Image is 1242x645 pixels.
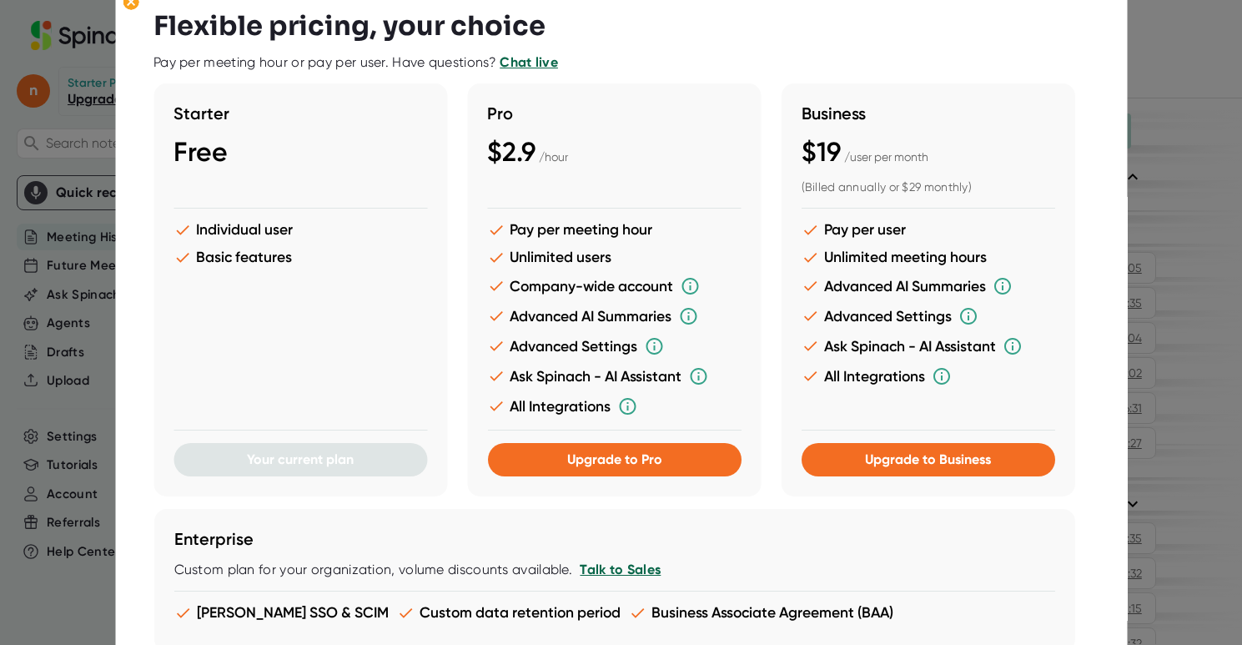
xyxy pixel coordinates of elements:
[487,221,741,239] li: Pay per meeting hour
[801,306,1054,326] li: Advanced Settings
[487,443,741,476] button: Upgrade to Pro
[396,604,620,622] li: Custom data retention period
[173,562,1054,578] div: Custom plan for your organization, volume discounts available.
[173,103,427,123] h3: Starter
[173,529,1054,549] h3: Enterprise
[173,443,427,476] button: Your current plan
[153,54,558,71] div: Pay per meeting hour or pay per user. Have questions?
[487,103,741,123] h3: Pro
[580,562,661,577] a: Talk to Sales
[487,396,741,416] li: All Integrations
[628,604,893,622] li: Business Associate Agreement (BAA)
[487,336,741,356] li: Advanced Settings
[539,150,568,164] span: / hour
[801,103,1054,123] h3: Business
[173,221,427,239] li: Individual user
[1185,588,1225,628] iframe: Intercom live chat
[173,136,228,168] span: Free
[801,276,1054,296] li: Advanced AI Summaries
[843,150,928,164] span: / user per month
[801,249,1054,266] li: Unlimited meeting hours
[801,366,1054,386] li: All Integrations
[801,136,840,168] span: $19
[487,276,741,296] li: Company-wide account
[566,451,661,467] span: Upgrade to Pro
[153,10,546,42] h3: Flexible pricing, your choice
[247,451,354,467] span: Your current plan
[487,306,741,326] li: Advanced AI Summaries
[173,249,427,266] li: Basic features
[801,443,1054,476] button: Upgrade to Business
[865,451,991,467] span: Upgrade to Business
[801,180,1054,195] div: (Billed annually or $29 monthly)
[487,366,741,386] li: Ask Spinach - AI Assistant
[500,54,558,70] a: Chat live
[801,221,1054,239] li: Pay per user
[487,136,536,168] span: $2.9
[487,249,741,266] li: Unlimited users
[173,604,388,622] li: [PERSON_NAME] SSO & SCIM
[801,336,1054,356] li: Ask Spinach - AI Assistant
